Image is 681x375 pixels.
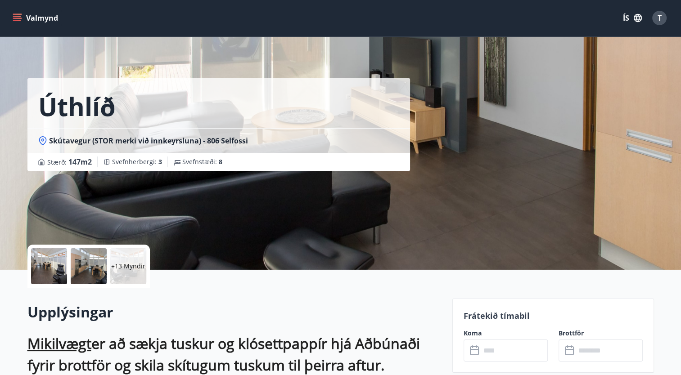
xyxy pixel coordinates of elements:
span: 3 [158,157,162,166]
span: Svefnherbergi : [112,157,162,166]
ins: Mikilvægt [27,334,91,353]
span: Skútavegur (STOR merki við innkeyrsluna) - 806 Selfossi [49,136,248,146]
p: +13 Myndir [111,262,145,271]
h1: Úthlíð [38,89,116,123]
button: T [649,7,670,29]
span: T [658,13,662,23]
button: menu [11,10,62,26]
label: Koma [464,329,548,338]
span: Stærð : [47,156,92,167]
span: 8 [219,157,222,166]
span: 147 m2 [68,157,92,167]
h2: Upplýsingar [27,302,442,322]
button: ÍS [618,10,647,26]
strong: er að sækja tuskur og klósettpappír hjá Aðbúnaði fyrir brottför og skila skítugum tuskum til þeir... [27,334,420,375]
span: Svefnstæði : [182,157,222,166]
label: Brottför [559,329,643,338]
p: Frátekið tímabil [464,310,643,321]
